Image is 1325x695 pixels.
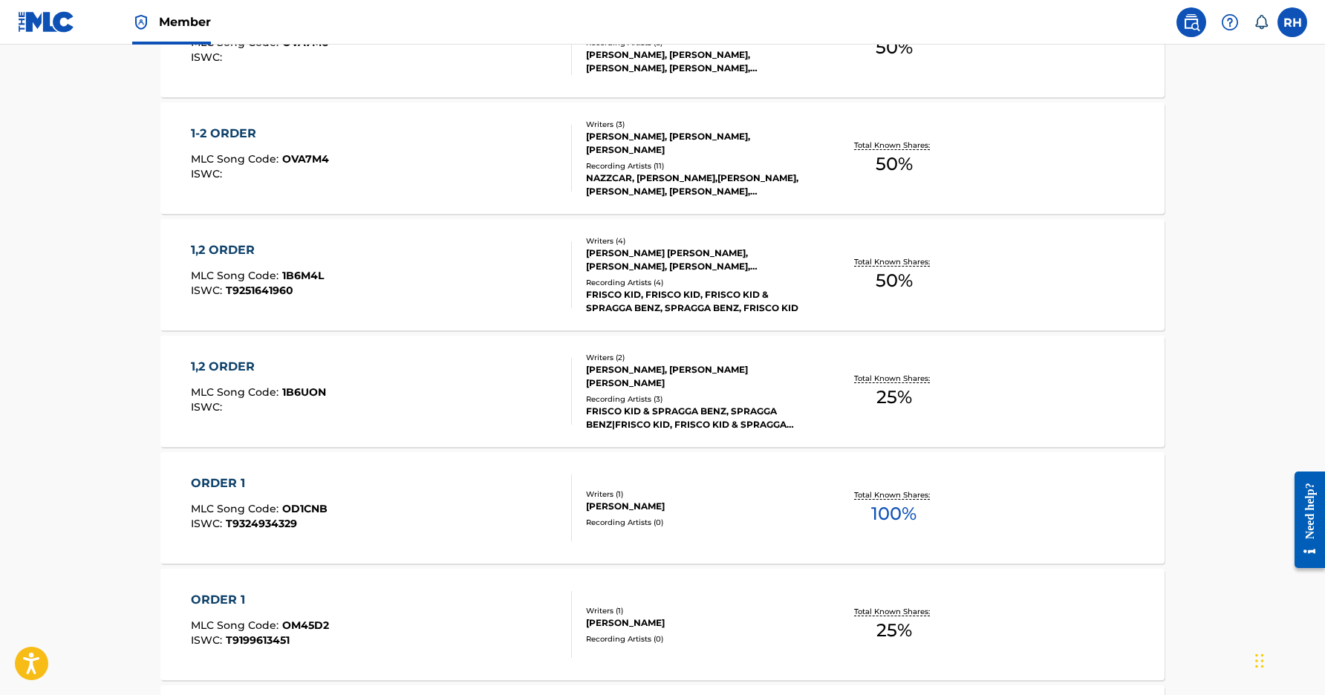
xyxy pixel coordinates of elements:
[191,50,226,64] span: ISWC :
[586,363,810,390] div: [PERSON_NAME], [PERSON_NAME] [PERSON_NAME]
[586,277,810,288] div: Recording Artists ( 4 )
[1251,624,1325,695] iframe: Chat Widget
[191,167,226,180] span: ISWC :
[1254,15,1269,30] div: Notifications
[854,606,934,617] p: Total Known Shares:
[282,619,329,632] span: OM45D2
[586,405,810,431] div: FRISCO KID & SPRAGGA BENZ, SPRAGGA BENZ|FRISCO KID, FRISCO KID & SPRAGGA BENZ
[586,616,810,630] div: [PERSON_NAME]
[586,119,810,130] div: Writers ( 3 )
[160,102,1165,214] a: 1-2 ORDERMLC Song Code:OVA7M4ISWC:Writers (3)[PERSON_NAME], [PERSON_NAME], [PERSON_NAME]Recording...
[586,247,810,273] div: [PERSON_NAME] [PERSON_NAME], [PERSON_NAME], [PERSON_NAME], [PERSON_NAME] [PERSON_NAME]
[586,130,810,157] div: [PERSON_NAME], [PERSON_NAME], [PERSON_NAME]
[191,152,282,166] span: MLC Song Code :
[160,452,1165,564] a: ORDER 1MLC Song Code:OD1CNBISWC:T9324934329Writers (1)[PERSON_NAME]Recording Artists (0)Total Kno...
[1215,7,1245,37] div: Help
[586,48,810,75] div: [PERSON_NAME], [PERSON_NAME], [PERSON_NAME], [PERSON_NAME], [PERSON_NAME]
[159,13,211,30] span: Member
[586,352,810,363] div: Writers ( 2 )
[191,474,328,492] div: ORDER 1
[191,269,282,282] span: MLC Song Code :
[586,160,810,172] div: Recording Artists ( 11 )
[876,384,912,411] span: 25 %
[282,385,326,399] span: 1B6UON
[191,284,226,297] span: ISWC :
[191,591,329,609] div: ORDER 1
[586,633,810,645] div: Recording Artists ( 0 )
[586,605,810,616] div: Writers ( 1 )
[586,172,810,198] div: NAZZCAR, [PERSON_NAME],[PERSON_NAME], [PERSON_NAME], [PERSON_NAME], [PERSON_NAME]
[160,569,1165,680] a: ORDER 1MLC Song Code:OM45D2ISWC:T9199613451Writers (1)[PERSON_NAME]Recording Artists (0)Total Kno...
[854,489,934,500] p: Total Known Shares:
[1176,7,1206,37] a: Public Search
[1255,639,1264,683] div: Drag
[876,267,913,294] span: 50 %
[191,241,324,259] div: 1,2 ORDER
[191,358,326,376] div: 1,2 ORDER
[226,284,293,297] span: T9251641960
[1221,13,1239,31] img: help
[586,489,810,500] div: Writers ( 1 )
[191,502,282,515] span: MLC Song Code :
[191,125,329,143] div: 1-2 ORDER
[191,385,282,399] span: MLC Song Code :
[586,517,810,528] div: Recording Artists ( 0 )
[586,500,810,513] div: [PERSON_NAME]
[876,151,913,177] span: 50 %
[132,13,150,31] img: Top Rightsholder
[160,219,1165,330] a: 1,2 ORDERMLC Song Code:1B6M4LISWC:T9251641960Writers (4)[PERSON_NAME] [PERSON_NAME], [PERSON_NAME...
[226,633,290,647] span: T9199613451
[18,11,75,33] img: MLC Logo
[586,394,810,405] div: Recording Artists ( 3 )
[226,517,297,530] span: T9324934329
[191,517,226,530] span: ISWC :
[1277,7,1307,37] div: User Menu
[191,400,226,414] span: ISWC :
[871,500,917,527] span: 100 %
[191,633,226,647] span: ISWC :
[854,140,934,151] p: Total Known Shares:
[282,152,329,166] span: OVA7M4
[282,269,324,282] span: 1B6M4L
[1283,460,1325,579] iframe: Resource Center
[876,617,912,644] span: 25 %
[854,256,934,267] p: Total Known Shares:
[876,34,913,61] span: 50 %
[160,336,1165,447] a: 1,2 ORDERMLC Song Code:1B6UONISWC:Writers (2)[PERSON_NAME], [PERSON_NAME] [PERSON_NAME]Recording ...
[282,502,328,515] span: OD1CNB
[1182,13,1200,31] img: search
[586,288,810,315] div: FRISCO KID, FRISCO KID, FRISCO KID & SPRAGGA BENZ, SPRAGGA BENZ, FRISCO KID
[191,619,282,632] span: MLC Song Code :
[854,373,934,384] p: Total Known Shares:
[586,235,810,247] div: Writers ( 4 )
